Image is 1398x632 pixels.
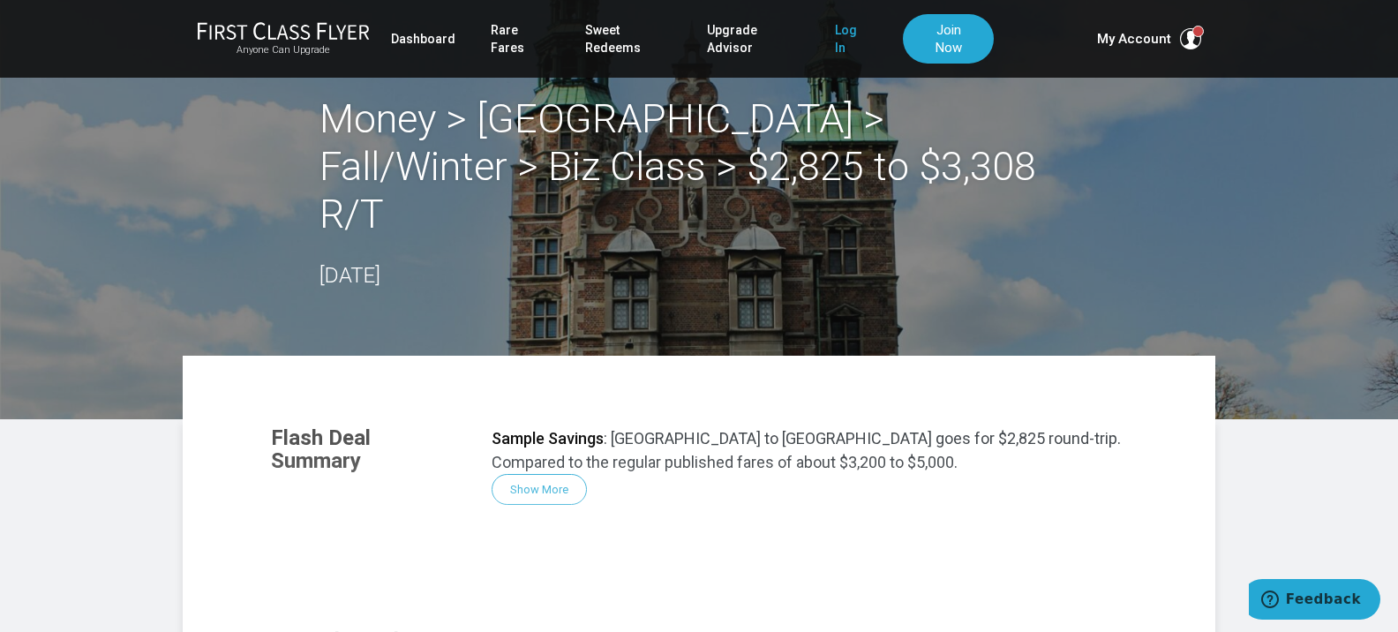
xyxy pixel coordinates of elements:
[835,14,868,64] a: Log In
[319,263,380,288] time: [DATE]
[903,14,994,64] a: Join Now
[197,44,370,56] small: Anyone Can Upgrade
[1097,28,1201,49] button: My Account
[197,21,370,40] img: First Class Flyer
[197,21,370,56] a: First Class FlyerAnyone Can Upgrade
[492,429,604,448] strong: Sample Savings
[271,426,465,473] h3: Flash Deal Summary
[492,426,1127,474] p: : [GEOGRAPHIC_DATA] to [GEOGRAPHIC_DATA] goes for $2,825 round-trip. Compared to the regular publ...
[319,95,1079,238] h2: Money > [GEOGRAPHIC_DATA] > Fall/Winter > Biz Class > $2,825 to $3,308 R/T
[1097,28,1171,49] span: My Account
[707,14,800,64] a: Upgrade Advisor
[585,14,672,64] a: Sweet Redeems
[1249,579,1380,623] iframe: Opens a widget where you can find more information
[391,23,455,55] a: Dashboard
[491,14,550,64] a: Rare Fares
